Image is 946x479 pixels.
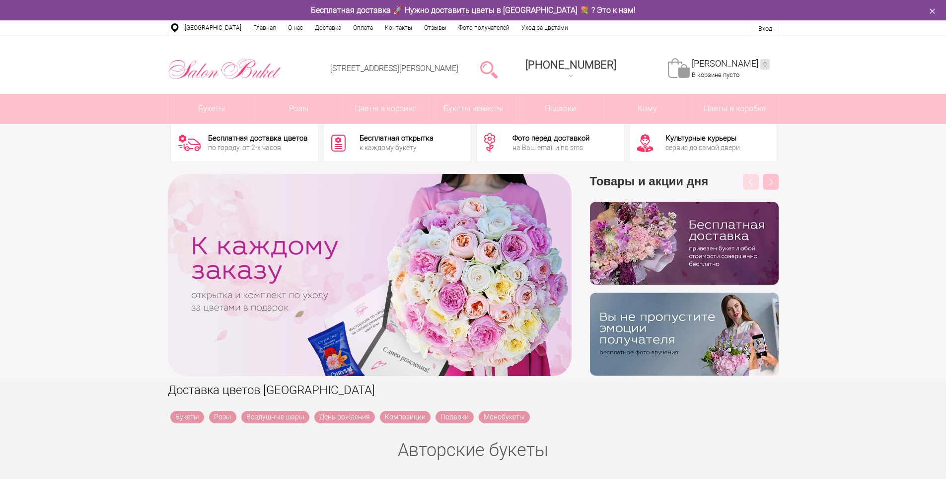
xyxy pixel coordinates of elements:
[517,94,604,124] a: Подарки
[763,174,779,190] button: Next
[343,94,430,124] a: Цветы в корзине
[208,144,307,151] div: по городу, от 2-х часов
[590,174,779,202] h3: Товары и акции дня
[168,56,282,82] img: Цветы Нижний Новгород
[247,20,282,35] a: Главная
[436,411,474,423] a: Подарки
[430,94,516,124] a: Букеты невесты
[360,144,434,151] div: к каждому букету
[209,411,236,423] a: Розы
[452,20,515,35] a: Фото получателей
[360,135,434,142] div: Бесплатная открытка
[604,94,691,124] span: Кому
[170,411,204,423] a: Букеты
[758,25,772,32] a: Вход
[760,59,770,70] ins: 0
[168,94,255,124] a: Букеты
[515,20,574,35] a: Уход за цветами
[590,202,779,285] img: hpaj04joss48rwypv6hbykmvk1dj7zyr.png.webp
[512,144,589,151] div: на Ваш email и по sms
[691,94,778,124] a: Цветы в коробке
[590,293,779,376] img: v9wy31nijnvkfycrkduev4dhgt9psb7e.png.webp
[519,55,622,83] a: [PHONE_NUMBER]
[314,411,375,423] a: День рождения
[692,71,739,79] span: В корзине пусто
[179,20,247,35] a: [GEOGRAPHIC_DATA]
[525,59,616,71] span: [PHONE_NUMBER]
[347,20,379,35] a: Оплата
[665,135,740,142] div: Культурные курьеры
[330,64,458,73] a: [STREET_ADDRESS][PERSON_NAME]
[418,20,452,35] a: Отзывы
[255,94,342,124] a: Розы
[665,144,740,151] div: сервис до самой двери
[479,411,530,423] a: Монобукеты
[282,20,309,35] a: О нас
[208,135,307,142] div: Бесплатная доставка цветов
[160,5,786,15] div: Бесплатная доставка 🚀 Нужно доставить цветы в [GEOGRAPHIC_DATA] 💐 ? Это к нам!
[380,411,431,423] a: Композиции
[692,58,770,70] a: [PERSON_NAME]
[398,440,548,461] a: Авторские букеты
[241,411,309,423] a: Воздушные шары
[168,381,779,399] h1: Доставка цветов [GEOGRAPHIC_DATA]
[309,20,347,35] a: Доставка
[379,20,418,35] a: Контакты
[512,135,589,142] div: Фото перед доставкой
